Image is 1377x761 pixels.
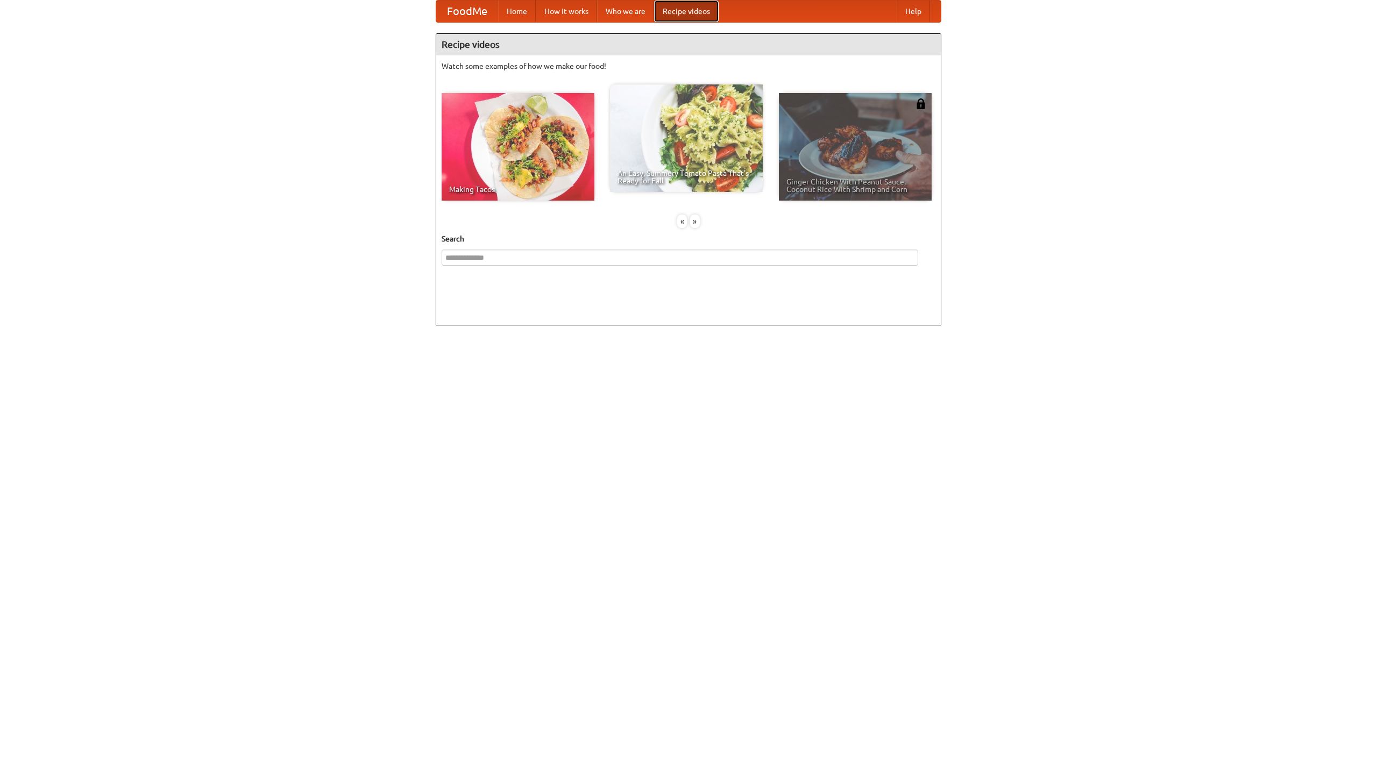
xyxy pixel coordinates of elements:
span: Making Tacos [449,186,587,193]
a: Help [897,1,930,22]
a: Home [498,1,536,22]
a: Making Tacos [442,93,594,201]
a: How it works [536,1,597,22]
img: 483408.png [915,98,926,109]
h4: Recipe videos [436,34,941,55]
div: » [690,215,700,228]
span: An Easy, Summery Tomato Pasta That's Ready for Fall [617,169,755,184]
div: « [677,215,687,228]
a: FoodMe [436,1,498,22]
h5: Search [442,233,935,244]
a: An Easy, Summery Tomato Pasta That's Ready for Fall [610,84,763,192]
a: Who we are [597,1,654,22]
a: Recipe videos [654,1,719,22]
p: Watch some examples of how we make our food! [442,61,935,72]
